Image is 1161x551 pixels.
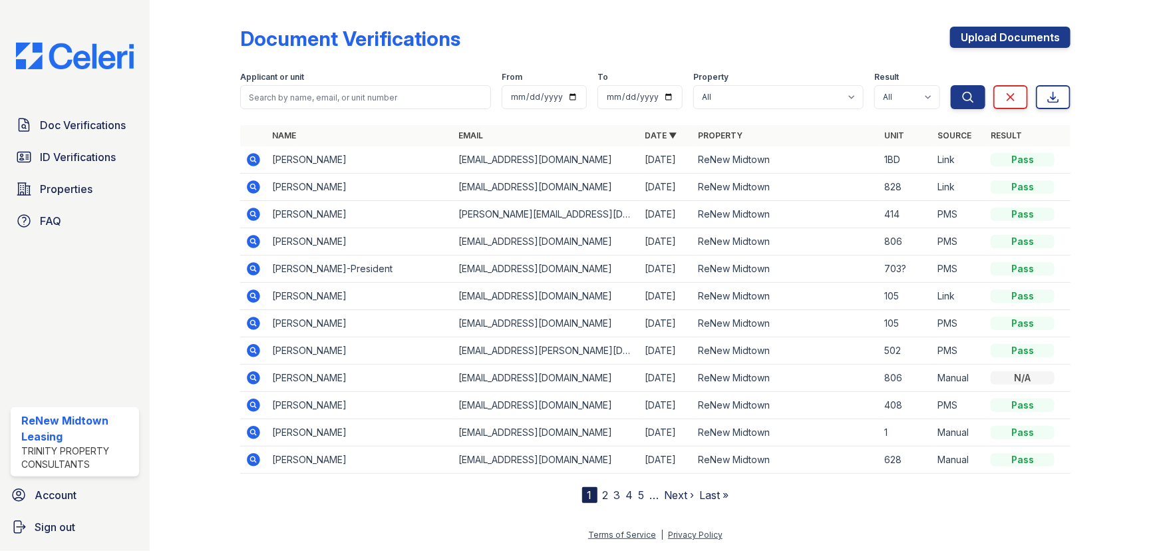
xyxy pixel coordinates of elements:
td: [PERSON_NAME] [267,146,453,174]
td: [DATE] [639,174,693,201]
td: [PERSON_NAME] [267,337,453,365]
div: 1 [582,487,597,503]
div: Pass [991,426,1055,439]
div: Document Verifications [240,27,460,51]
div: Pass [991,235,1055,248]
td: [EMAIL_ADDRESS][DOMAIN_NAME] [453,447,639,474]
a: Properties [11,176,139,202]
td: [DATE] [639,419,693,447]
td: 414 [879,201,932,228]
td: Manual [932,419,985,447]
label: Property [693,72,729,83]
td: Link [932,146,985,174]
td: [EMAIL_ADDRESS][DOMAIN_NAME] [453,419,639,447]
a: 2 [603,488,609,502]
span: Sign out [35,519,75,535]
td: 1BD [879,146,932,174]
div: Pass [991,262,1055,275]
td: [DATE] [639,337,693,365]
td: Link [932,283,985,310]
td: [EMAIL_ADDRESS][DOMAIN_NAME] [453,283,639,310]
td: PMS [932,201,985,228]
td: ReNew Midtown [693,337,879,365]
td: [EMAIL_ADDRESS][DOMAIN_NAME] [453,392,639,419]
div: Pass [991,153,1055,166]
td: 408 [879,392,932,419]
a: Account [5,482,144,508]
td: [EMAIL_ADDRESS][DOMAIN_NAME] [453,146,639,174]
td: ReNew Midtown [693,256,879,283]
td: [DATE] [639,201,693,228]
td: Manual [932,447,985,474]
td: [PERSON_NAME] [267,174,453,201]
td: [DATE] [639,310,693,337]
a: FAQ [11,208,139,234]
a: Upload Documents [950,27,1071,48]
td: [DATE] [639,447,693,474]
td: [PERSON_NAME] [267,228,453,256]
div: Pass [991,180,1055,194]
a: Last » [700,488,729,502]
td: [DATE] [639,365,693,392]
td: [EMAIL_ADDRESS][DOMAIN_NAME] [453,228,639,256]
td: [PERSON_NAME] [267,365,453,392]
a: Name [272,130,296,140]
span: Doc Verifications [40,117,126,133]
td: [EMAIL_ADDRESS][PERSON_NAME][DOMAIN_NAME] [453,337,639,365]
label: Result [874,72,899,83]
td: [EMAIL_ADDRESS][DOMAIN_NAME] [453,365,639,392]
div: Trinity Property Consultants [21,445,134,471]
td: [EMAIL_ADDRESS][DOMAIN_NAME] [453,256,639,283]
td: PMS [932,392,985,419]
a: Property [698,130,743,140]
a: 3 [614,488,621,502]
span: FAQ [40,213,61,229]
td: 828 [879,174,932,201]
td: PMS [932,228,985,256]
div: Pass [991,399,1055,412]
td: PMS [932,256,985,283]
td: ReNew Midtown [693,447,879,474]
a: Privacy Policy [668,530,723,540]
td: ReNew Midtown [693,283,879,310]
td: [PERSON_NAME] [267,283,453,310]
div: | [661,530,663,540]
td: [DATE] [639,283,693,310]
td: ReNew Midtown [693,201,879,228]
a: ID Verifications [11,144,139,170]
td: ReNew Midtown [693,228,879,256]
td: [DATE] [639,392,693,419]
td: 105 [879,283,932,310]
span: … [650,487,659,503]
td: Manual [932,365,985,392]
div: Pass [991,453,1055,466]
label: From [502,72,522,83]
td: ReNew Midtown [693,146,879,174]
td: [PERSON_NAME]-President [267,256,453,283]
td: ReNew Midtown [693,365,879,392]
td: 806 [879,365,932,392]
span: ID Verifications [40,149,116,165]
label: To [597,72,608,83]
div: Pass [991,208,1055,221]
td: [EMAIL_ADDRESS][DOMAIN_NAME] [453,174,639,201]
td: 502 [879,337,932,365]
a: 4 [626,488,633,502]
a: 5 [639,488,645,502]
input: Search by name, email, or unit number [240,85,491,109]
a: Email [458,130,483,140]
td: [EMAIL_ADDRESS][DOMAIN_NAME] [453,310,639,337]
div: N/A [991,371,1055,385]
td: PMS [932,337,985,365]
a: Result [991,130,1022,140]
td: ReNew Midtown [693,392,879,419]
td: [DATE] [639,146,693,174]
span: Account [35,487,77,503]
td: [PERSON_NAME] [267,447,453,474]
td: ReNew Midtown [693,174,879,201]
td: ReNew Midtown [693,419,879,447]
td: 806 [879,228,932,256]
div: Pass [991,289,1055,303]
div: Pass [991,344,1055,357]
img: CE_Logo_Blue-a8612792a0a2168367f1c8372b55b34899dd931a85d93a1a3d3e32e68fde9ad4.png [5,43,144,69]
